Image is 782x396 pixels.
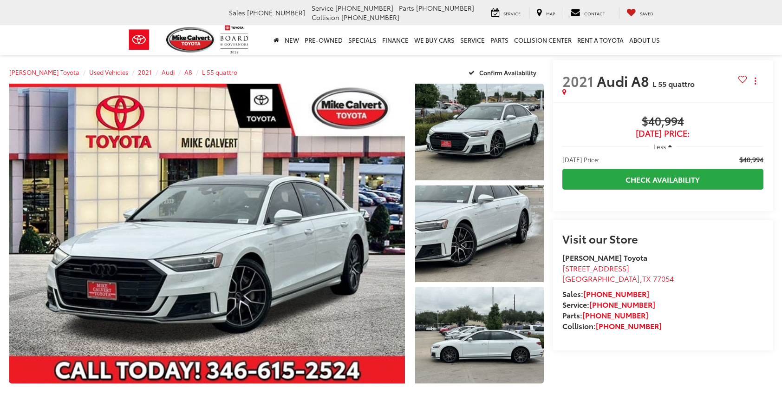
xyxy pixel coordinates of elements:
a: Pre-Owned [302,25,345,55]
span: Audi A8 [597,71,652,91]
a: [PHONE_NUMBER] [589,299,655,310]
span: Service [312,3,333,13]
a: Expand Photo 0 [9,84,405,383]
a: Service [457,25,488,55]
span: dropdown dots [755,77,756,85]
span: 2021 [562,71,593,91]
a: Home [271,25,282,55]
a: Used Vehicles [89,68,128,76]
span: Collision [312,13,339,22]
a: Service [484,8,528,18]
a: New [282,25,302,55]
a: 2021 [138,68,152,76]
a: Parts [488,25,511,55]
span: L 55 quattro [652,78,695,89]
a: A8 [184,68,192,76]
img: 2021 Audi A8 L 55 quattro [414,185,545,283]
a: Finance [379,25,411,55]
h2: Visit our Store [562,232,763,244]
a: Expand Photo 3 [415,287,544,384]
button: Less [649,138,677,155]
span: , [562,273,674,284]
strong: Sales: [562,288,649,299]
img: 2021 Audi A8 L 55 quattro [5,82,409,385]
img: 2021 Audi A8 L 55 quattro [414,83,545,181]
button: Actions [747,73,763,89]
span: [PHONE_NUMBER] [416,3,474,13]
span: [PHONE_NUMBER] [341,13,399,22]
span: Saved [640,10,653,16]
img: Mike Calvert Toyota [166,27,215,53]
span: [DATE] Price: [562,155,600,164]
button: Confirm Availability [463,64,544,80]
a: [PHONE_NUMBER] [583,288,649,299]
a: Audi [162,68,175,76]
a: My Saved Vehicles [619,8,660,18]
span: [STREET_ADDRESS] [562,263,629,273]
span: [PHONE_NUMBER] [247,8,305,17]
span: [DATE] Price: [562,129,763,138]
a: Expand Photo 1 [415,84,544,180]
span: Service [503,10,521,16]
img: 2021 Audi A8 L 55 quattro [414,286,545,384]
a: Contact [564,8,612,18]
span: [GEOGRAPHIC_DATA] [562,273,640,284]
strong: Parts: [562,310,648,320]
a: L 55 quattro [202,68,237,76]
a: Collision Center [511,25,574,55]
a: Expand Photo 2 [415,185,544,282]
a: Rent a Toyota [574,25,626,55]
span: [PHONE_NUMBER] [335,3,393,13]
img: Toyota [122,25,156,55]
a: [PHONE_NUMBER] [596,320,662,331]
span: 77054 [653,273,674,284]
a: About Us [626,25,663,55]
a: [PERSON_NAME] Toyota [9,68,79,76]
span: TX [642,273,651,284]
span: $40,994 [562,115,763,129]
a: Check Availability [562,169,763,190]
span: $40,994 [739,155,763,164]
strong: [PERSON_NAME] Toyota [562,252,647,263]
a: Map [529,8,562,18]
strong: Service: [562,299,655,310]
span: Contact [584,10,605,16]
a: WE BUY CARS [411,25,457,55]
span: Confirm Availability [479,68,536,77]
a: Specials [345,25,379,55]
strong: Collision: [562,320,662,331]
a: [STREET_ADDRESS] [GEOGRAPHIC_DATA],TX 77054 [562,263,674,284]
span: Parts [399,3,414,13]
span: Sales [229,8,245,17]
a: [PHONE_NUMBER] [582,310,648,320]
span: Less [653,142,666,151]
span: Map [546,10,555,16]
